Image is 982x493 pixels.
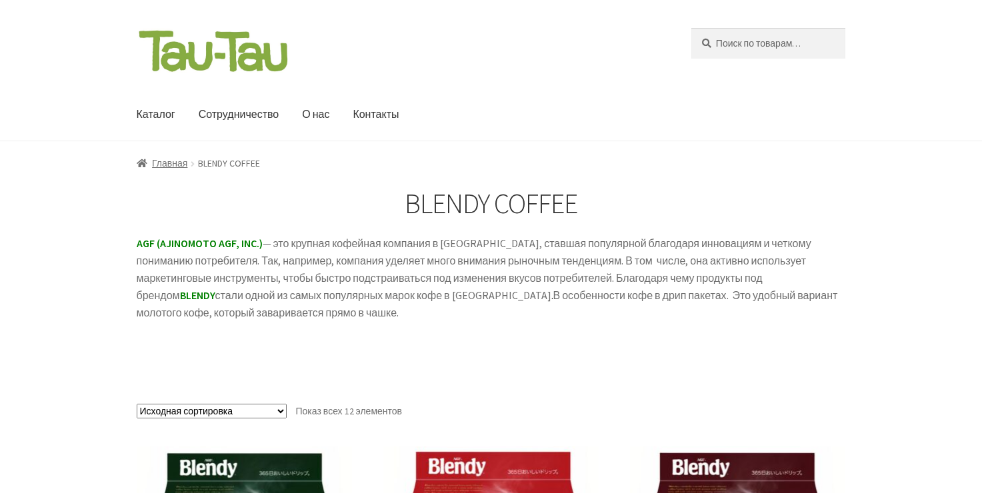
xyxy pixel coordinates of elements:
nav: BLENDY COFFEE [137,156,846,171]
strong: BLENDY [180,288,215,302]
a: О нас [291,89,340,141]
a: Контакты [342,89,409,141]
nav: Основное меню [137,89,661,141]
span: / [187,156,197,171]
a: Сотрудничество [188,89,290,141]
a: Каталог [126,89,186,141]
span: AGF (AJINOMOTO AGF, INC.) [137,237,263,250]
p: Показ всех 12 элементов [296,400,403,422]
h1: BLENDY COFFEE [137,187,846,221]
img: Tau-Tau [137,28,290,74]
a: Главная [137,157,188,169]
select: Заказ в магазине [137,404,287,418]
input: Поиск по товарам… [691,28,845,59]
p: — это крупная кофейная компания в [GEOGRAPHIC_DATA], ставшая популярной благодаря инновациям и че... [137,235,846,321]
span: . [551,288,553,302]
